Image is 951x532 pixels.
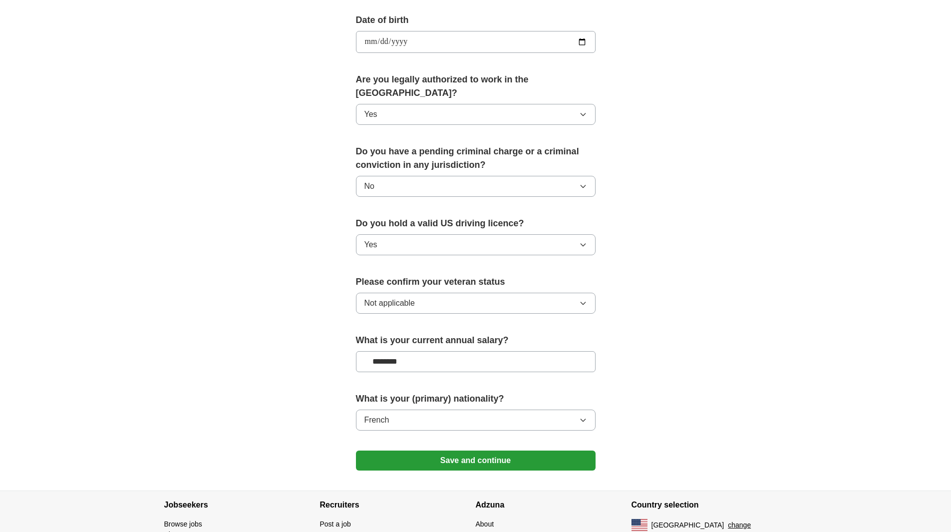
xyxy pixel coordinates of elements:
[364,239,377,251] span: Yes
[320,520,351,528] a: Post a job
[632,519,647,531] img: US flag
[356,73,596,100] label: Are you legally authorized to work in the [GEOGRAPHIC_DATA]?
[476,520,494,528] a: About
[164,520,202,528] a: Browse jobs
[356,145,596,172] label: Do you have a pending criminal charge or a criminal conviction in any jurisdiction?
[364,180,374,192] span: No
[356,275,596,289] label: Please confirm your veteran status
[356,234,596,255] button: Yes
[356,104,596,125] button: Yes
[356,176,596,197] button: No
[364,108,377,120] span: Yes
[356,13,596,27] label: Date of birth
[728,520,751,531] button: change
[356,334,596,347] label: What is your current annual salary?
[356,392,596,406] label: What is your (primary) nationality?
[356,451,596,471] button: Save and continue
[356,293,596,314] button: Not applicable
[356,217,596,230] label: Do you hold a valid US driving licence?
[364,297,415,309] span: Not applicable
[632,491,787,519] h4: Country selection
[651,520,724,531] span: [GEOGRAPHIC_DATA]
[356,410,596,431] button: French
[364,414,389,426] span: French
